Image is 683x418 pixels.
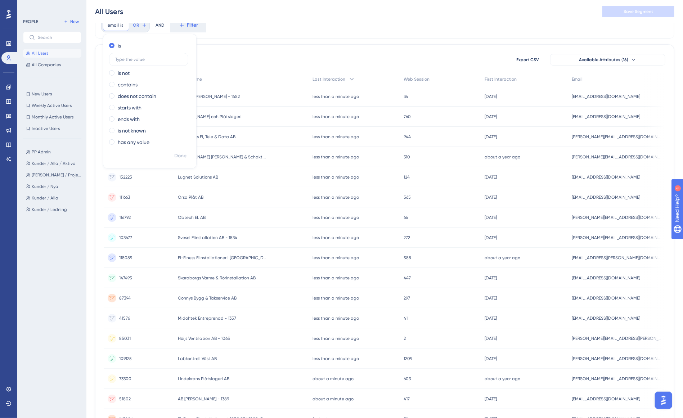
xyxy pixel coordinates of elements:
[485,134,497,139] time: [DATE]
[313,316,359,321] time: less than a minute ago
[178,235,237,241] span: Svesol Elinstallation AB - 1534
[485,255,521,260] time: about a year ago
[178,215,206,220] span: Obtech EL AB
[485,275,497,280] time: [DATE]
[572,275,640,281] span: [EMAIL_ADDRESS][DOMAIN_NAME]
[404,255,412,261] span: 588
[23,113,81,121] button: Monthly Active Users
[404,76,430,82] span: Web Session
[313,195,359,200] time: less than a minute ago
[38,35,75,40] input: Search
[510,54,546,66] button: Export CSV
[174,152,187,160] span: Done
[404,94,409,99] span: 34
[404,336,406,341] span: 2
[32,184,58,189] span: Kunder / Nya
[404,376,411,382] span: 603
[572,376,662,382] span: [PERSON_NAME][EMAIL_ADDRESS][DOMAIN_NAME]
[485,396,497,401] time: [DATE]
[170,18,206,32] button: Filter
[485,94,497,99] time: [DATE]
[23,171,86,179] button: [PERSON_NAME] / Projektledare
[23,159,86,168] button: Kunder / Alla / Aktiva
[572,154,662,160] span: [PERSON_NAME][EMAIL_ADDRESS][DOMAIN_NAME]
[404,235,410,241] span: 272
[32,103,72,108] span: Weekly Active Users
[517,57,539,63] span: Export CSV
[178,94,240,99] span: Strands [PERSON_NAME] - 1452
[313,275,359,280] time: less than a minute ago
[23,124,81,133] button: Inactive Users
[118,126,146,135] label: is not known
[119,396,131,402] span: 51802
[485,296,497,301] time: [DATE]
[178,194,203,200] span: Orsa Plåt AB
[119,235,132,241] span: 103677
[485,316,497,321] time: [DATE]
[313,356,359,361] time: less than a minute ago
[115,57,182,62] input: Type the value
[32,149,51,155] span: PP Admin
[313,215,359,220] time: less than a minute ago
[404,154,410,160] span: 310
[178,295,237,301] span: Connys Bygg & Takservice AB
[61,17,81,26] button: New
[133,22,139,28] span: OR
[550,54,665,66] button: Available Attributes (16)
[178,114,242,120] span: [PERSON_NAME] och Plåtslageri
[119,174,132,180] span: 152223
[119,255,132,261] span: 118089
[572,76,583,82] span: Email
[178,396,229,402] span: AB [PERSON_NAME] - 1389
[485,76,517,82] span: First Interaction
[624,9,653,14] span: Save Segment
[313,396,354,401] time: about a minute ago
[118,41,121,50] label: is
[485,195,497,200] time: [DATE]
[119,295,131,301] span: 87394
[178,315,236,321] span: Midohtek Entreprenad - 1357
[119,356,132,361] span: 109125
[313,175,359,180] time: less than a minute ago
[178,174,218,180] span: Lugnet Solutions AB
[485,336,497,341] time: [DATE]
[178,356,217,361] span: Labkontroll Väst AB
[118,115,140,123] label: ends with
[118,69,130,77] label: is not
[572,114,640,120] span: [EMAIL_ADDRESS][DOMAIN_NAME]
[572,336,662,341] span: [PERSON_NAME][EMAIL_ADDRESS][PERSON_NAME][DOMAIN_NAME]
[50,4,52,9] div: 4
[23,19,38,24] div: PEOPLE
[23,148,86,156] button: PP Admin
[572,194,640,200] span: [EMAIL_ADDRESS][DOMAIN_NAME]
[313,76,345,82] span: Last Interaction
[572,235,662,241] span: [PERSON_NAME][EMAIL_ADDRESS][DOMAIN_NAME]
[118,138,149,147] label: has any value
[178,154,268,160] span: [PERSON_NAME] [PERSON_NAME] & Schakt AB
[32,62,61,68] span: All Companies
[313,154,359,159] time: less than a minute ago
[32,207,67,212] span: Kunder / Ledning
[485,114,497,119] time: [DATE]
[485,235,497,240] time: [DATE]
[23,101,81,110] button: Weekly Active Users
[313,235,359,240] time: less than a minute ago
[404,315,408,321] span: 41
[17,2,45,10] span: Need Help?
[32,126,60,131] span: Inactive Users
[485,376,521,381] time: about a year ago
[23,194,86,202] button: Kunder / Alla
[313,134,359,139] time: less than a minute ago
[404,295,410,301] span: 297
[602,6,674,17] button: Save Segment
[119,336,131,341] span: 85031
[572,255,662,261] span: [EMAIL_ADDRESS][PERSON_NAME][DOMAIN_NAME]
[404,114,411,120] span: 760
[178,255,268,261] span: El-Finess Elinstallationer i [GEOGRAPHIC_DATA] AB
[572,315,640,321] span: [EMAIL_ADDRESS][DOMAIN_NAME]
[119,376,131,382] span: 73300
[572,295,640,301] span: [EMAIL_ADDRESS][DOMAIN_NAME]
[156,18,165,32] div: AND
[579,57,629,63] span: Available Attributes (16)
